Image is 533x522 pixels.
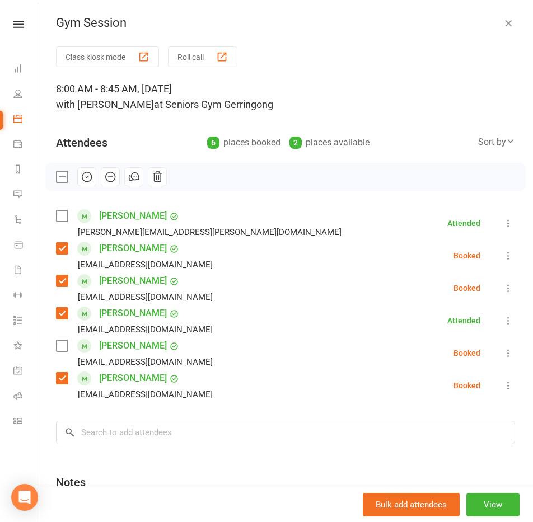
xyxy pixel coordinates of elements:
div: Gym Session [38,16,533,30]
a: [PERSON_NAME] [99,207,167,225]
div: Attended [447,317,480,325]
a: Payments [13,133,39,158]
button: Bulk add attendees [363,493,460,516]
a: [PERSON_NAME] [99,239,167,257]
a: Calendar [13,107,39,133]
div: Booked [453,382,480,389]
a: [PERSON_NAME] [99,272,167,290]
a: Class kiosk mode [13,410,39,435]
a: Reports [13,158,39,183]
a: [PERSON_NAME] [99,369,167,387]
a: Product Sales [13,233,39,258]
div: [EMAIL_ADDRESS][DOMAIN_NAME] [78,290,213,304]
a: [PERSON_NAME] [99,304,167,322]
div: Booked [453,349,480,357]
div: places booked [207,135,280,151]
span: at Seniors Gym Gerringong [154,98,273,110]
div: [EMAIL_ADDRESS][DOMAIN_NAME] [78,387,213,402]
div: Notes [56,474,86,490]
a: People [13,82,39,107]
div: Attendees [56,135,107,151]
a: [PERSON_NAME] [99,337,167,355]
div: Booked [453,252,480,260]
button: View [466,493,520,516]
input: Search to add attendees [56,421,515,444]
div: places available [289,135,370,151]
div: Booked [453,284,480,292]
a: Dashboard [13,57,39,82]
span: with [PERSON_NAME] [56,98,154,110]
div: Sort by [478,135,515,149]
div: [EMAIL_ADDRESS][DOMAIN_NAME] [78,355,213,369]
button: Class kiosk mode [56,46,159,67]
div: 8:00 AM - 8:45 AM, [DATE] [56,81,515,112]
a: Roll call kiosk mode [13,384,39,410]
div: Attended [447,219,480,227]
a: What's New [13,334,39,359]
div: [EMAIL_ADDRESS][DOMAIN_NAME] [78,322,213,337]
div: Open Intercom Messenger [11,484,38,511]
div: 6 [207,137,219,149]
button: Roll call [168,46,237,67]
div: [PERSON_NAME][EMAIL_ADDRESS][PERSON_NAME][DOMAIN_NAME] [78,225,342,239]
a: General attendance kiosk mode [13,359,39,384]
div: 2 [289,137,302,149]
div: [EMAIL_ADDRESS][DOMAIN_NAME] [78,257,213,272]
